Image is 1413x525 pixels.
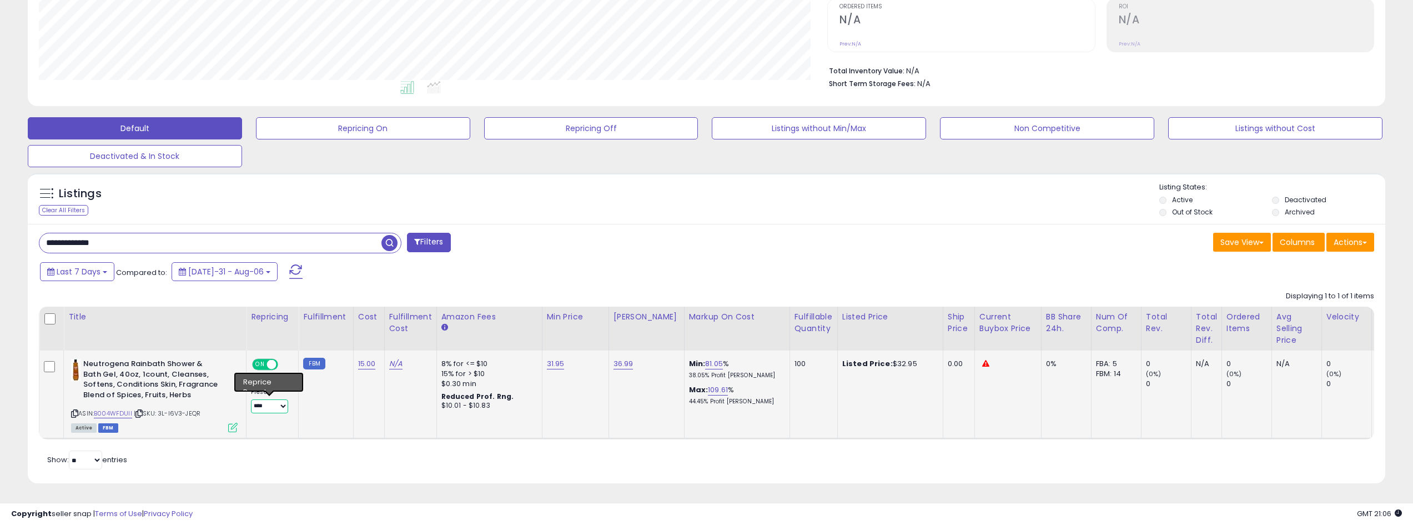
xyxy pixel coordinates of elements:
[712,117,926,139] button: Listings without Min/Max
[1172,195,1193,204] label: Active
[188,266,264,277] span: [DATE]-31 - Aug-06
[303,311,348,323] div: Fulfillment
[1326,233,1374,252] button: Actions
[614,311,680,323] div: [PERSON_NAME]
[1326,379,1371,389] div: 0
[1286,291,1374,302] div: Displaying 1 to 1 of 1 items
[68,311,242,323] div: Title
[1146,311,1186,334] div: Total Rev.
[1046,311,1087,334] div: BB Share 24h.
[1285,207,1315,217] label: Archived
[1276,311,1317,346] div: Avg Selling Price
[1273,233,1325,252] button: Columns
[71,359,81,381] img: 31GR4YaJ6IL._SL40_.jpg
[144,508,193,519] a: Privacy Policy
[1357,508,1402,519] span: 2025-08-14 21:06 GMT
[1276,359,1313,369] div: N/A
[1096,359,1133,369] div: FBA: 5
[614,358,633,369] a: 36.99
[979,311,1037,334] div: Current Buybox Price
[1146,369,1161,378] small: (0%)
[1226,359,1271,369] div: 0
[98,423,118,433] span: FBM
[441,401,534,411] div: $10.01 - $10.83
[441,311,537,323] div: Amazon Fees
[1168,117,1382,139] button: Listings without Cost
[358,311,380,323] div: Cost
[842,358,893,369] b: Listed Price:
[829,63,1366,77] li: N/A
[839,13,1094,28] h2: N/A
[689,311,785,323] div: Markup on Cost
[940,117,1154,139] button: Non Competitive
[303,358,325,369] small: FBM
[1196,359,1213,369] div: N/A
[95,508,142,519] a: Terms of Use
[547,311,604,323] div: Min Price
[253,360,267,369] span: ON
[839,41,861,47] small: Prev: N/A
[251,388,290,413] div: Preset:
[172,262,278,281] button: [DATE]-31 - Aug-06
[11,508,52,519] strong: Copyright
[1326,311,1367,323] div: Velocity
[689,372,781,379] p: 38.05% Profit [PERSON_NAME]
[256,117,470,139] button: Repricing On
[116,267,167,278] span: Compared to:
[689,398,781,406] p: 44.45% Profit [PERSON_NAME]
[59,186,102,202] h5: Listings
[1326,359,1371,369] div: 0
[40,262,114,281] button: Last 7 Days
[829,79,916,88] b: Short Term Storage Fees:
[71,423,97,433] span: All listings currently available for purchase on Amazon
[1119,13,1374,28] h2: N/A
[829,66,904,76] b: Total Inventory Value:
[1326,369,1342,378] small: (0%)
[1280,237,1315,248] span: Columns
[1146,379,1191,389] div: 0
[1046,359,1083,369] div: 0%
[484,117,698,139] button: Repricing Off
[11,509,193,519] div: seller snap | |
[28,117,242,139] button: Default
[39,205,88,216] div: Clear All Filters
[441,392,514,401] b: Reduced Prof. Rng.
[1226,369,1242,378] small: (0%)
[407,233,450,252] button: Filters
[705,358,723,369] a: 81.05
[948,311,970,334] div: Ship Price
[1172,207,1213,217] label: Out of Stock
[441,359,534,369] div: 8% for <= $10
[1096,369,1133,379] div: FBM: 14
[1119,41,1140,47] small: Prev: N/A
[251,311,294,323] div: Repricing
[689,385,781,406] div: %
[689,384,708,395] b: Max:
[1196,311,1217,346] div: Total Rev. Diff.
[1213,233,1271,252] button: Save View
[842,359,934,369] div: $32.95
[547,358,565,369] a: 31.95
[389,358,403,369] a: N/A
[358,358,376,369] a: 15.00
[441,379,534,389] div: $0.30 min
[28,145,242,167] button: Deactivated & In Stock
[839,4,1094,10] span: Ordered Items
[389,311,432,334] div: Fulfillment Cost
[94,409,132,418] a: B004WFDUII
[795,311,833,334] div: Fulfillable Quantity
[948,359,966,369] div: 0.00
[276,360,294,369] span: OFF
[1159,182,1385,193] p: Listing States:
[917,78,931,89] span: N/A
[83,359,218,403] b: Neutrogena Rainbath Shower & Bath Gel, 40oz, 1count, Cleanses, Softens, Conditions Skin, Fragranc...
[1285,195,1326,204] label: Deactivated
[251,376,290,386] div: Amazon AI
[1226,311,1267,334] div: Ordered Items
[689,359,781,379] div: %
[134,409,200,418] span: | SKU: 3L-I6V3-JEQR
[57,266,100,277] span: Last 7 Days
[441,323,448,333] small: Amazon Fees.
[684,307,790,351] th: The percentage added to the cost of goods (COGS) that forms the calculator for Min & Max prices.
[708,384,728,396] a: 109.61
